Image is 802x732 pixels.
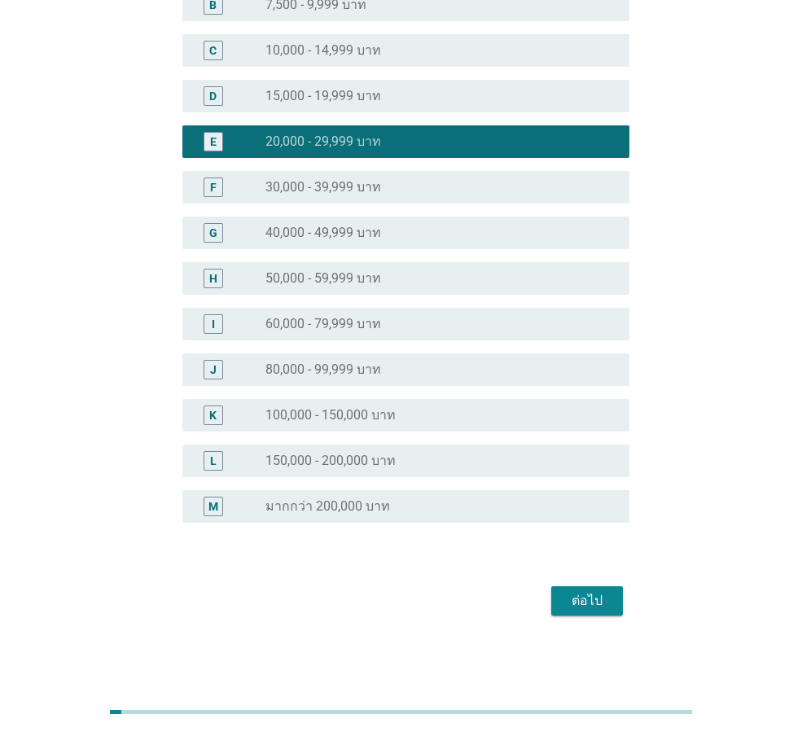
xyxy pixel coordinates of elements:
[210,452,217,469] div: L
[265,134,381,150] label: 20,000 - 29,999 บาท
[265,179,381,195] label: 30,000 - 39,999 บาท
[212,315,215,332] div: I
[210,361,217,378] div: J
[265,407,396,423] label: 100,000 - 150,000 บาท
[210,178,217,195] div: F
[265,362,381,378] label: 80,000 - 99,999 บาท
[209,270,217,287] div: H
[265,453,396,469] label: 150,000 - 200,000 บาท
[265,270,381,287] label: 50,000 - 59,999 บาท
[551,586,623,616] button: ต่อไป
[209,224,217,241] div: G
[265,316,381,332] label: 60,000 - 79,999 บาท
[210,133,217,150] div: E
[265,498,390,515] label: มากกว่า 200,000 บาท
[209,406,217,423] div: K
[209,87,217,104] div: D
[564,591,610,611] div: ต่อไป
[265,42,381,59] label: 10,000 - 14,999 บาท
[265,88,381,104] label: 15,000 - 19,999 บาท
[208,497,218,515] div: M
[265,225,381,241] label: 40,000 - 49,999 บาท
[209,42,217,59] div: C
